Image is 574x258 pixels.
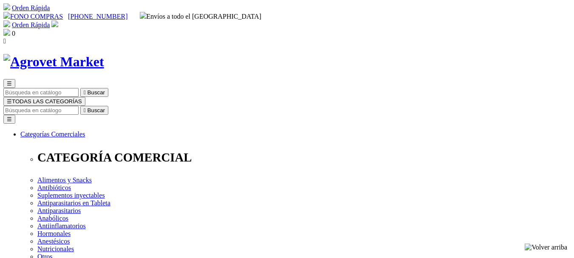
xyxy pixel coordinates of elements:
[140,12,147,19] img: delivery-truck.svg
[84,89,86,96] i: 
[37,176,92,184] a: Alimentos y Snacks
[3,37,6,45] i: 
[3,115,15,124] button: ☰
[525,244,567,251] img: Volver arriba
[3,13,63,20] a: FONO COMPRAS
[12,30,15,37] span: 0
[37,238,70,245] a: Anestésicos
[12,4,50,11] a: Orden Rápida
[3,88,79,97] input: Buscar
[3,106,79,115] input: Buscar
[37,230,71,237] a: Hormonales
[3,12,10,19] img: phone.svg
[68,13,127,20] a: [PHONE_NUMBER]
[51,21,58,28] a: Acceda a su cuenta de cliente
[3,20,10,27] img: shopping-cart.svg
[51,20,58,27] img: user.svg
[37,207,81,214] a: Antiparasitarios
[7,98,12,105] span: ☰
[3,79,15,88] button: ☰
[37,184,71,191] a: Antibióticos
[37,150,571,164] p: CATEGORÍA COMERCIAL
[140,13,262,20] span: Envíos a todo el [GEOGRAPHIC_DATA]
[37,215,68,222] a: Anabólicos
[37,199,110,207] a: Antiparasitarios en Tableta
[88,107,105,113] span: Buscar
[3,97,85,106] button: ☰TODAS LAS CATEGORÍAS
[20,130,85,138] a: Categorías Comerciales
[80,88,108,97] button:  Buscar
[84,107,86,113] i: 
[37,222,86,230] a: Antiinflamatorios
[88,89,105,96] span: Buscar
[3,3,10,10] img: shopping-cart.svg
[3,29,10,36] img: shopping-bag.svg
[3,54,104,70] img: Agrovet Market
[37,192,105,199] a: Suplementos inyectables
[80,106,108,115] button:  Buscar
[12,21,50,28] a: Orden Rápida
[37,245,74,252] a: Nutricionales
[7,80,12,87] span: ☰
